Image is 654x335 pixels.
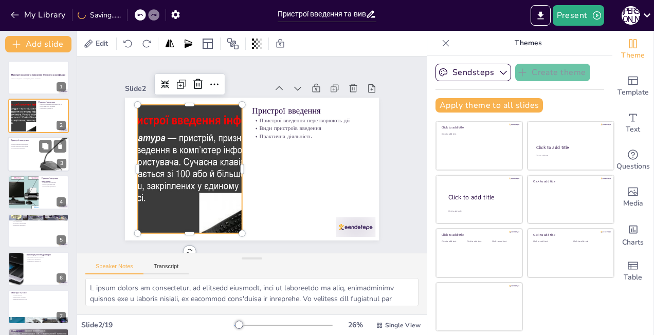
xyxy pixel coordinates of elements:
[531,5,551,26] button: Export to PowerPoint
[78,10,121,20] div: Saving......
[39,107,66,109] p: Практична діяльність
[57,312,66,321] div: 7
[57,235,66,245] div: 5
[612,142,653,179] div: Get real-time input from your audience
[278,7,366,22] input: Insert title
[573,240,606,243] div: Click to add text
[448,210,513,212] div: Click to add body
[623,198,643,209] span: Media
[612,105,653,142] div: Add text boxes
[442,233,515,237] div: Click to add title
[11,138,35,141] p: Пристрої виведення
[612,179,653,216] div: Add images, graphics, shapes or video
[252,117,366,124] p: Пристрої введення перетворюють дії
[617,87,649,98] span: Template
[442,240,465,243] div: Click to add text
[39,101,66,104] p: Пристрої введення
[533,233,607,237] div: Click to add title
[533,240,566,243] div: Click to add text
[94,39,110,48] span: Edit
[8,175,69,209] div: 4
[252,132,366,140] p: Практична діяльність
[57,197,66,207] div: 4
[57,273,66,283] div: 6
[621,50,645,61] span: Theme
[26,260,66,262] p: Практична діяльність
[515,64,590,81] button: Create theme
[612,68,653,105] div: Add ready made slides
[199,35,216,52] div: Layout
[442,125,515,129] div: Click to add title
[11,224,66,226] p: Практична діяльність
[11,74,65,77] strong: Пристрої введення та виведення: Основи та класифікація
[11,292,66,295] p: Міні-гра «Хто я?»
[624,272,642,283] span: Table
[81,320,234,330] div: Slide 2 / 19
[11,332,66,334] p: Підсумок уроку
[11,298,66,300] p: Приклади використання
[553,5,604,26] button: Present
[11,330,66,333] p: Перевір себе
[11,294,66,296] p: Інтерактивність
[11,78,66,80] p: Пристрої введення та виведення даних. Драйвери.
[626,124,640,135] span: Text
[8,99,69,133] div: 2
[42,185,66,188] p: Практична діяльність
[39,103,66,105] p: Пристрої введення перетворюють дії
[42,184,66,186] p: Приклади пристроїв
[442,133,515,136] div: Click to add text
[8,61,69,95] div: 1
[533,179,607,183] div: Click to add title
[54,140,66,152] button: Delete Slide
[11,296,66,299] p: Закріплення матеріалу
[39,105,66,107] p: Види пристроїв введення
[492,240,515,243] div: Click to add text
[385,321,421,329] span: Single View
[622,5,640,26] button: Є [PERSON_NAME]
[57,82,66,91] div: 1
[39,140,51,152] button: Duplicate Slide
[343,320,368,330] div: 26 %
[616,161,650,172] span: Questions
[227,38,239,50] span: Position
[85,263,143,274] button: Speaker Notes
[448,193,514,201] div: Click to add title
[454,31,602,55] p: Themes
[622,237,644,248] span: Charts
[8,137,69,172] div: 3
[125,84,268,94] div: Slide 2
[612,216,653,253] div: Add charts and graphs
[143,263,189,274] button: Transcript
[57,121,66,130] div: 2
[435,98,543,113] button: Apply theme to all slides
[8,252,69,286] div: 6
[8,290,69,324] div: 7
[26,258,66,260] p: Оновлення драйверів
[8,7,70,23] button: My Library
[252,124,366,132] p: Види пристроїв введення
[8,214,69,248] div: 5
[11,220,66,222] p: Роль драйверів
[85,278,419,306] textarea: L ipsum dolors am consectetur, ad elitsedd eiusmodt, inci ut laboreetdo ma aliq, enimadminimv qui...
[467,240,490,243] div: Click to add text
[11,143,35,145] p: Види пристроїв виведення
[11,147,35,150] p: Практична діяльність
[536,144,605,151] div: Click to add title
[252,105,366,117] p: Пристрої введення
[42,182,66,184] p: Двосторонні пристрої
[26,253,66,256] p: Приклади роботи драйверів
[536,155,604,157] div: Click to add text
[612,253,653,290] div: Add a table
[11,222,66,224] p: Важливість драйверів
[26,256,66,258] p: Вплив драйверів на роботу
[42,177,66,182] p: Пристрої введення-виведення
[5,36,71,52] button: Add slide
[57,159,66,168] div: 3
[612,31,653,68] div: Change the overall theme
[435,64,511,81] button: Sendsteps
[11,145,35,147] p: Роль пристроїв виведення
[11,215,66,218] p: Драйвери — «перекладачі» між пристроєм і комп’ютером
[622,6,640,25] div: Є [PERSON_NAME]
